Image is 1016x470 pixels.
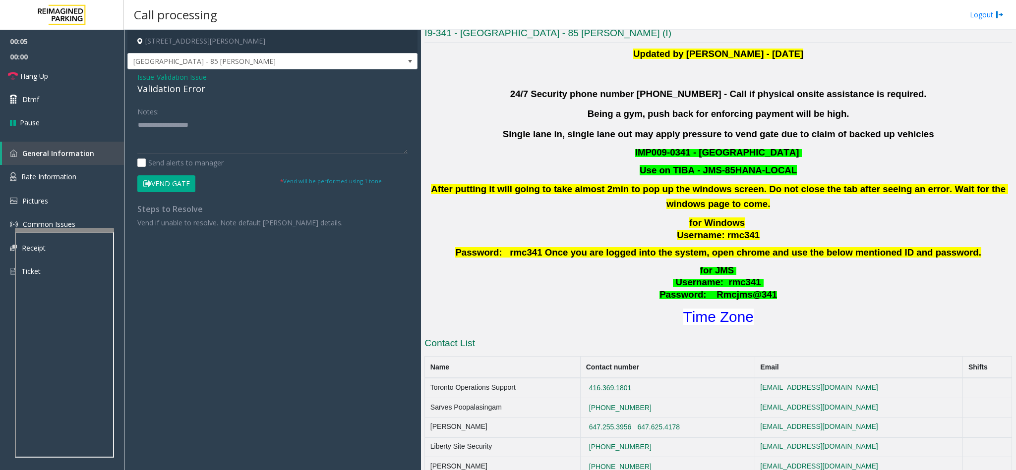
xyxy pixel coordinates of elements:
span: Dtmf [22,94,39,104]
span: [GEOGRAPHIC_DATA] - 85 [PERSON_NAME] [128,53,359,69]
td: Sarves Poopalasingam [425,398,581,418]
th: Email [755,357,963,378]
small: Vend will be performed using 1 tone [280,177,382,185]
b: Being a gym, push back for enforcing payment will be high. [588,108,849,119]
font: Use on TIBA - JMS-85HANA-LOCAL [640,165,797,175]
b: 24/7 Security phone number [PHONE_NUMBER] - Call if physical onsite assistance is required. [510,89,927,99]
span: Validation Issue [157,72,207,82]
th: Shifts [963,357,1012,378]
button: [PHONE_NUMBER] [586,404,655,413]
span: IMP009-0341 - [GEOGRAPHIC_DATA] [635,147,799,157]
button: Vend Gate [137,175,195,192]
span: : rmc341 [720,277,761,287]
button: 647.255.3956 [586,423,635,432]
a: [EMAIL_ADDRESS][DOMAIN_NAME] [760,462,878,470]
h3: I9-341 - [GEOGRAPHIC_DATA] - 85 [PERSON_NAME] (I) [424,27,1012,43]
b: Updated by [PERSON_NAME] - [DATE] [633,49,803,59]
a: Time Zone [683,309,754,325]
button: [PHONE_NUMBER] [586,443,655,452]
img: logout [996,9,1004,20]
span: Issue [137,72,154,82]
p: Vend if unable to resolve. Note default [PERSON_NAME] details. [137,217,408,228]
h4: Steps to Resolve [137,205,408,214]
img: 'icon' [10,245,17,251]
span: Username [676,277,720,287]
a: General Information [2,142,124,165]
a: [EMAIL_ADDRESS][DOMAIN_NAME] [760,422,878,430]
h3: Contact List [424,337,1012,353]
label: Send alerts to manager [137,157,224,168]
a: [EMAIL_ADDRESS][DOMAIN_NAME] [760,442,878,450]
span: General Information [22,149,94,158]
th: Contact number [581,357,755,378]
td: [PERSON_NAME] [425,418,581,437]
td: Liberty Site Security [425,437,581,457]
td: Toronto Operations Support [425,378,581,398]
img: 'icon' [10,198,17,204]
img: 'icon' [10,267,16,276]
span: Rate Information [21,172,76,181]
span: Username: rmc341 [677,230,760,240]
span: Pause [20,117,40,128]
img: 'icon' [10,220,18,228]
a: Logout [970,9,1004,20]
a: [EMAIL_ADDRESS][DOMAIN_NAME] [760,403,878,411]
span: for JMS [700,265,734,275]
button: 416.369.1801 [586,384,635,393]
img: 'icon' [10,150,17,157]
span: Password: Rmcjms@341 [659,289,777,300]
a: [EMAIL_ADDRESS][DOMAIN_NAME] [760,383,878,391]
th: Name [425,357,581,378]
h3: Call processing [129,2,222,27]
b: After putting it will going to take almost 2min to pop up the windows screen. Do not close the ta... [431,184,1008,209]
div: Validation Error [137,82,408,96]
b: Single lane in, single lane out may apply pressure to vend gate due to claim of backed up vehicles [503,129,934,139]
img: 'icon' [10,172,16,181]
button: 647.625.4178 [634,423,683,432]
span: Common Issues [23,219,75,229]
span: for Windows [689,217,745,228]
span: - [154,72,207,82]
span: Password: rmc341 Once you are logged into the system, open chrome and use the below mentioned ID ... [455,247,981,258]
label: Notes: [137,103,159,117]
h4: [STREET_ADDRESS][PERSON_NAME] [127,30,418,53]
span: Hang Up [20,71,48,81]
span: Pictures [22,196,48,206]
